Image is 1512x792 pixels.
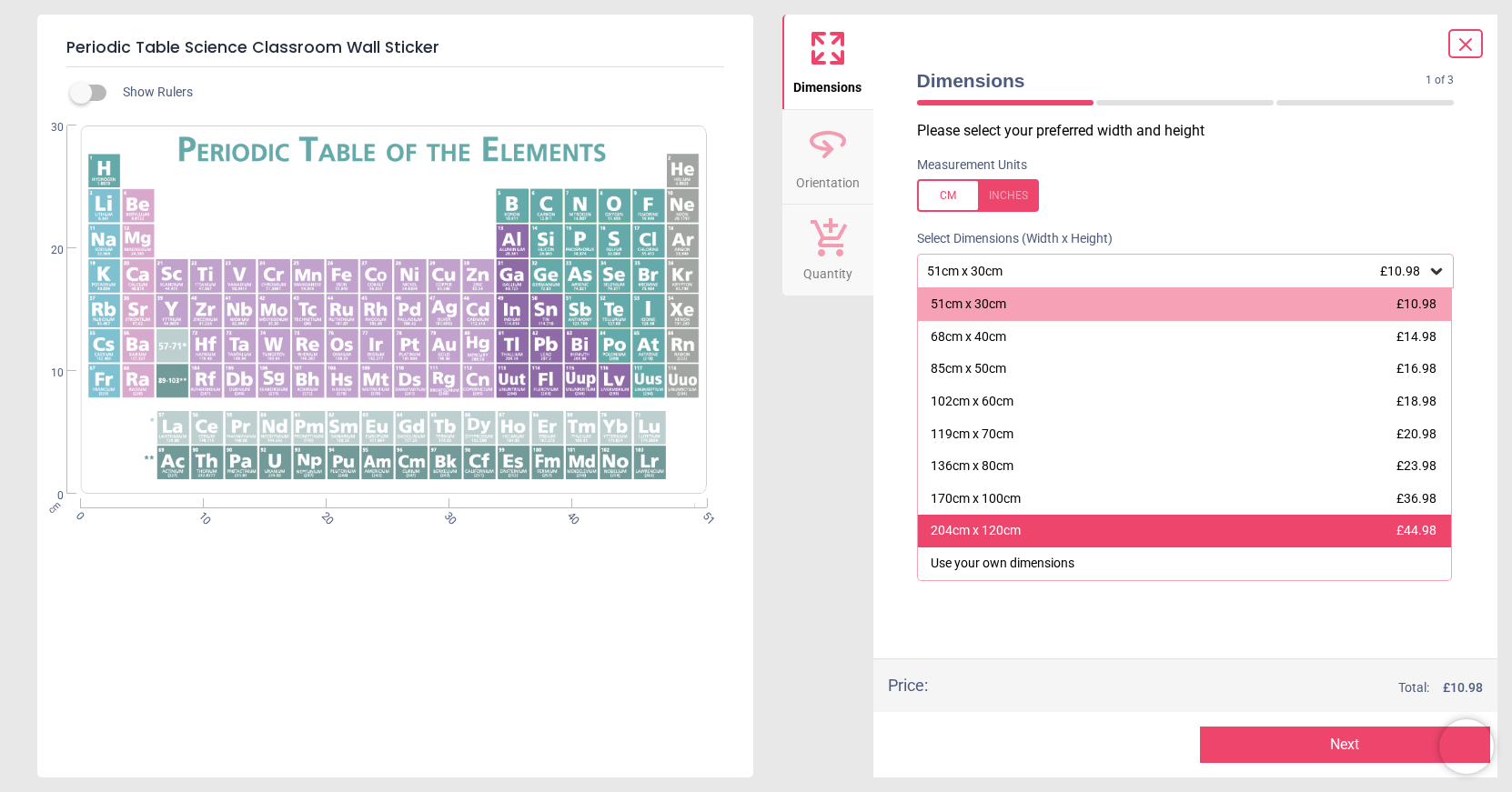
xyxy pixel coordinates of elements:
span: 30 [440,509,452,521]
span: 20 [29,243,64,258]
span: Orientation [796,165,860,193]
span: 10.98 [1450,680,1483,695]
span: £18.98 [1396,394,1436,408]
span: 40 [563,509,575,521]
span: 20 [318,509,329,521]
div: 204cm x 120cm [931,522,1021,540]
span: £44.98 [1396,523,1436,537]
div: 85cm x 50cm [931,360,1006,378]
span: £16.98 [1396,361,1436,376]
iframe: Brevo live chat [1439,719,1494,774]
span: £10.98 [1396,296,1436,311]
div: Total: [955,679,1484,697]
span: 30 [29,120,64,135]
span: 0 [72,509,84,521]
span: £23.98 [1396,458,1436,473]
div: 170cm x 100cm [931,490,1021,508]
span: £10.98 [1380,264,1420,278]
span: cm [46,499,63,516]
span: £36.98 [1396,491,1436,506]
span: 51 [699,509,711,521]
div: 51cm x 30cm [931,296,1006,314]
p: Please select your preferred width and height [917,121,1469,141]
div: 68cm x 40cm [931,328,1006,346]
button: Quantity [782,205,873,296]
div: 136cm x 80cm [931,457,1013,476]
span: 0 [29,488,64,504]
span: Dimensions [793,70,862,97]
span: Quantity [803,256,852,284]
button: Dimensions [782,15,873,109]
button: Next [1200,727,1490,763]
div: Show Rulers [81,82,753,104]
div: 102cm x 60cm [931,393,1013,411]
span: 10 [29,366,64,381]
label: Measurement Units [917,156,1027,175]
span: £14.98 [1396,329,1436,344]
div: 119cm x 70cm [931,426,1013,444]
span: 1 of 3 [1426,73,1454,88]
h5: Periodic Table Science Classroom Wall Sticker [66,29,724,67]
div: Use your own dimensions [931,555,1074,573]
span: Dimensions [917,67,1426,94]
span: 10 [195,509,207,521]
button: Orientation [782,110,873,205]
span: £20.98 [1396,426,1436,441]
div: 51cm x 30cm [925,264,1428,279]
div: Price : [888,674,928,697]
span: £ [1443,679,1483,697]
label: Select Dimensions (Width x Height) [902,230,1113,248]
